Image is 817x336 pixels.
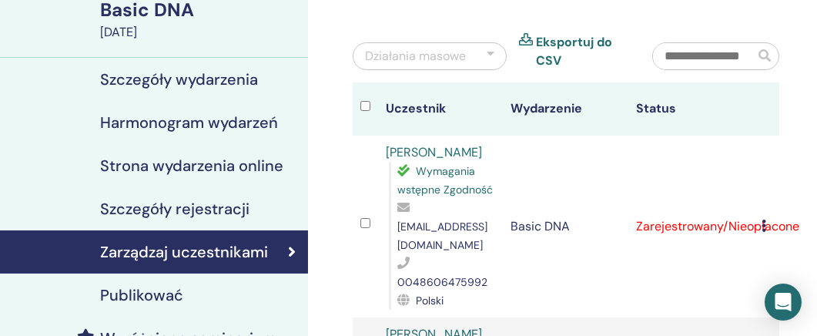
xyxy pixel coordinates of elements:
[397,275,487,289] span: 0048606475992
[100,156,283,175] h4: Strona wydarzenia online
[100,286,183,304] h4: Publikować
[765,284,802,321] div: Open Intercom Messenger
[100,200,249,218] h4: Szczegóły rejestracji
[628,82,754,136] th: Status
[100,243,268,261] h4: Zarządzaj uczestnikami
[100,70,258,89] h4: Szczegóły wydarzenia
[504,136,629,318] td: Basic DNA
[100,23,299,42] div: [DATE]
[536,33,629,70] a: Eksportuj do CSV
[397,220,487,252] span: [EMAIL_ADDRESS][DOMAIN_NAME]
[397,164,493,197] span: Wymagania wstępne Zgodność
[365,47,466,66] div: Działania masowe
[386,144,482,160] a: [PERSON_NAME]
[378,82,504,136] th: Uczestnik
[100,113,278,132] h4: Harmonogram wydarzeń
[416,294,444,307] span: Polski
[504,82,629,136] th: Wydarzenie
